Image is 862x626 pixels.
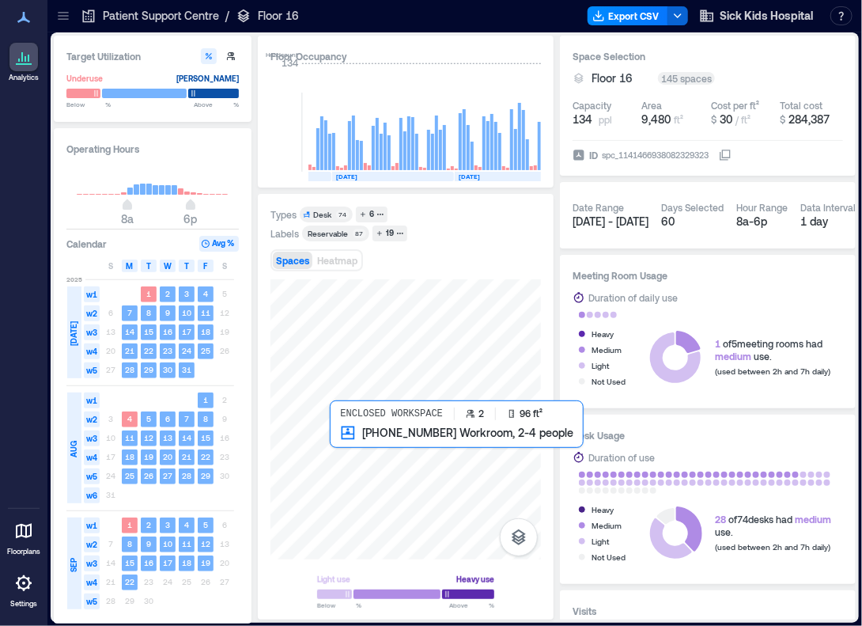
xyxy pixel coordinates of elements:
text: 15 [144,327,153,336]
p: Floor 16 [258,8,299,24]
div: Capacity [573,99,611,112]
span: Sick Kids Hospital [720,8,813,24]
a: Floorplans [2,512,45,561]
span: S [108,260,113,272]
div: Duration of use [588,450,655,465]
p: Floorplans [7,547,40,556]
button: $ 30 / ft² [711,112,774,127]
text: 28 [182,471,191,480]
div: Light [592,358,609,374]
p: Analytics [9,73,39,82]
text: 18 [201,327,210,336]
span: T [146,260,151,272]
span: w5 [84,362,100,378]
button: Export CSV [588,6,668,25]
button: 19 [372,226,407,241]
div: Not Used [592,374,626,389]
span: $ [711,114,716,125]
span: S [222,260,227,272]
span: F [204,260,208,272]
span: 9,480 [642,112,671,126]
span: W [164,260,172,272]
span: 30 [720,112,732,126]
text: 20 [163,452,172,461]
span: T [184,260,189,272]
text: 1 [203,395,208,404]
span: / ft² [735,114,750,125]
span: Below % [317,601,361,610]
text: 5 [203,520,208,529]
text: 2 [165,289,170,298]
span: SEP [67,558,80,572]
text: 18 [125,452,134,461]
text: 11 [182,539,191,548]
h3: Space Selection [573,48,843,64]
text: 8 [203,414,208,423]
text: 7 [184,414,189,423]
span: w4 [84,450,100,465]
text: 11 [201,308,210,317]
span: M [127,260,134,272]
span: medium [715,351,751,362]
text: 17 [182,327,191,336]
text: 22 [144,346,153,355]
span: w3 [84,431,100,446]
text: 12 [201,539,210,548]
div: Medium [592,342,622,358]
h3: Desk Usage [573,427,843,443]
button: Floor 16 [592,70,652,86]
div: [PERSON_NAME] [176,70,239,86]
span: 134 [573,112,592,127]
span: 2025 [66,275,82,284]
text: 2 [146,520,151,529]
div: 6 [367,207,376,222]
span: ft² [675,114,684,125]
span: Heatmap [317,255,357,266]
div: Desk [313,209,331,220]
span: Above % [194,100,239,109]
span: w4 [84,343,100,359]
button: Avg % [199,236,239,252]
text: 15 [201,433,210,442]
span: w4 [84,575,100,590]
h3: Calendar [66,236,107,252]
text: 10 [163,539,172,548]
text: [DATE] [336,173,357,180]
text: 3 [165,520,170,529]
text: 12 [144,433,153,442]
text: 19 [144,452,153,461]
span: ppl [599,113,612,126]
div: 60 [661,214,724,230]
div: 145 spaces [658,72,715,85]
text: 24 [182,346,191,355]
button: Sick Kids Hospital [694,3,818,28]
div: Light [592,533,609,549]
div: Heavy use [456,571,494,587]
text: 17 [163,558,172,567]
text: 9 [146,539,151,548]
span: w1 [84,518,100,533]
text: 19 [201,558,210,567]
text: 7 [127,308,132,317]
text: 25 [201,346,210,355]
button: 134 ppl [573,112,636,127]
div: 8a - 6p [736,214,788,230]
text: 21 [125,346,134,355]
text: 1 [146,289,151,298]
div: 19 [384,226,396,241]
span: w2 [84,537,100,552]
div: Data Interval [800,201,856,214]
span: [DATE] - [DATE] [573,214,648,228]
span: w5 [84,594,100,609]
text: 14 [125,327,134,336]
div: Reservable [308,228,348,239]
div: Heavy [592,502,614,518]
text: 15 [125,558,134,567]
h3: Target Utilization [66,48,239,64]
span: [DATE] [67,322,80,347]
text: [DATE] [459,173,480,180]
text: 16 [144,558,153,567]
div: Floor Occupancy [270,48,541,64]
span: Spaces [276,255,309,266]
text: 26 [144,471,153,480]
